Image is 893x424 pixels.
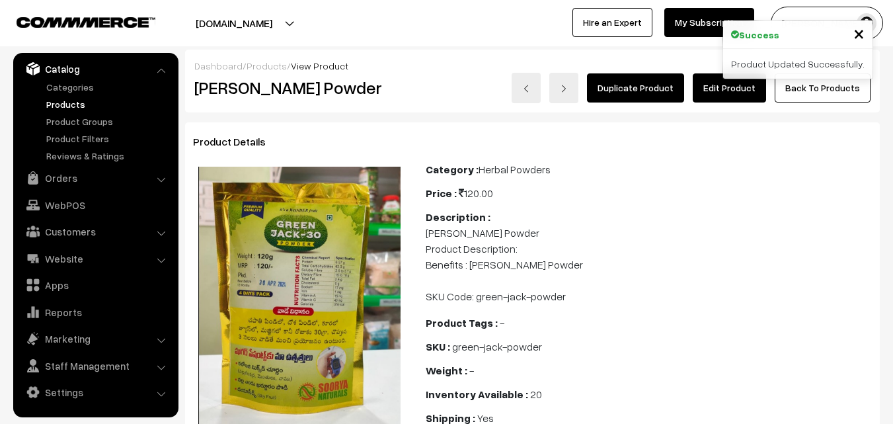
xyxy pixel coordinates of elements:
a: Website [17,247,174,271]
strong: Success [739,28,779,42]
p: [PERSON_NAME] Powder Product Description: Benefits : [PERSON_NAME] Powder SKU Code: green-jack-po... [426,225,872,304]
a: Dashboard [194,60,243,71]
a: Settings [17,380,174,404]
a: Products [43,97,174,111]
a: Reviews & Ratings [43,149,174,163]
button: [PERSON_NAME] [771,7,883,40]
a: Orders [17,166,174,190]
button: [DOMAIN_NAME] [149,7,319,40]
a: Duplicate Product [587,73,684,103]
a: Apps [17,273,174,297]
b: Weight : [426,364,467,377]
a: Marketing [17,327,174,351]
span: View Product [291,60,348,71]
a: Catalog [17,57,174,81]
a: Hire an Expert [572,8,652,37]
a: Back To Products [775,73,871,103]
b: Price : [426,187,457,200]
a: Edit Product [693,73,766,103]
span: Product Details [193,135,282,148]
a: My Subscription [664,8,754,37]
b: Product Tags : [426,316,498,329]
span: × [853,21,865,45]
img: left-arrow.png [522,85,530,93]
img: right-arrow.png [560,85,568,93]
div: Product Updated Successfully. [723,49,873,79]
a: Product Filters [43,132,174,146]
img: user [857,13,876,33]
span: 20 [530,388,542,401]
a: Customers [17,220,174,243]
a: Categories [43,80,174,94]
span: - [469,364,474,377]
a: Product Groups [43,114,174,128]
a: COMMMERCE [17,13,132,29]
div: Herbal Powders [426,161,872,177]
a: WebPOS [17,193,174,217]
span: - [500,316,504,329]
img: COMMMERCE [17,17,155,27]
a: Products [247,60,287,71]
h2: [PERSON_NAME] Powder [194,77,407,98]
button: Close [853,23,865,43]
b: SKU : [426,340,450,353]
div: 120.00 [426,185,872,201]
span: green-jack-powder [452,340,542,353]
a: Staff Management [17,354,174,378]
b: Inventory Available : [426,388,528,401]
a: Reports [17,300,174,324]
div: / / [194,59,871,73]
b: Description : [426,210,490,224]
b: Category : [426,163,479,176]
